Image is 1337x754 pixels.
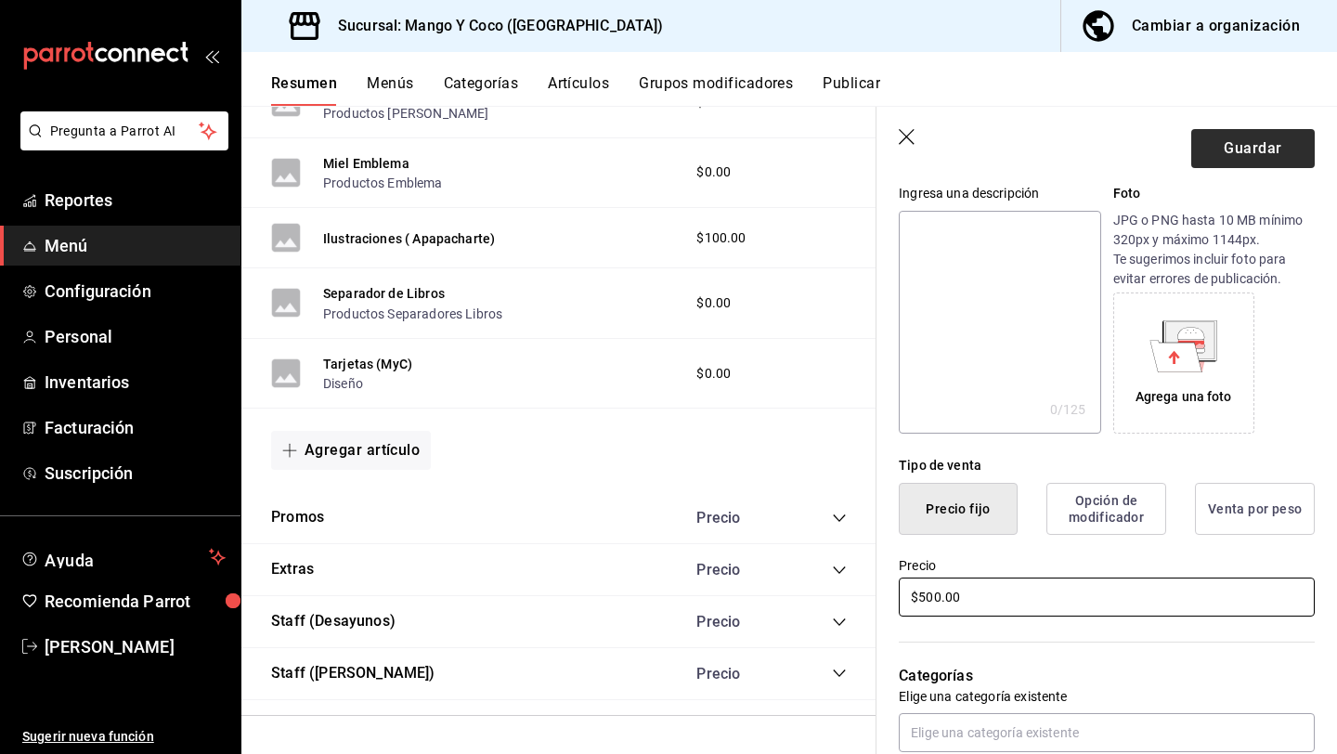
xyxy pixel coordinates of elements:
button: Precio fijo [899,483,1018,535]
button: Pregunta a Parrot AI [20,111,228,150]
span: Menú [45,233,226,258]
button: Resumen [271,74,337,106]
button: Grupos modificadores [639,74,793,106]
span: $0.00 [696,162,731,182]
div: 0 /125 [1050,400,1086,419]
label: Precio [899,559,1315,572]
button: collapse-category-row [832,511,847,526]
button: Miel Emblema [323,154,409,173]
span: Ayuda [45,546,201,568]
span: $100.00 [696,228,746,248]
div: Agrega una foto [1136,387,1232,407]
button: Staff (Desayunos) [271,611,396,632]
div: navigation tabs [271,74,1337,106]
div: Agrega una foto [1118,297,1250,429]
span: Pregunta a Parrot AI [50,122,200,141]
button: Diseño [323,374,363,393]
span: $0.00 [696,293,731,313]
span: Inventarios [45,370,226,395]
span: Configuración [45,279,226,304]
div: Precio [678,561,797,578]
button: collapse-category-row [832,666,847,681]
a: Pregunta a Parrot AI [13,135,228,154]
span: Suscripción [45,461,226,486]
p: Elige una categoría existente [899,687,1315,706]
button: Categorías [444,74,519,106]
button: Guardar [1191,129,1315,168]
button: Extras [271,559,314,580]
div: Precio [678,613,797,630]
button: Staff ([PERSON_NAME]) [271,663,435,684]
span: Sugerir nueva función [22,727,226,747]
button: Artículos [548,74,609,106]
button: Productos [PERSON_NAME] [323,104,488,123]
button: Menús [367,74,413,106]
div: Precio [678,665,797,682]
button: Ilustraciones ( Apapacharte) [323,229,495,248]
button: Publicar [823,74,880,106]
div: Ingresa una descripción [899,184,1100,203]
button: Opción de modificador [1046,483,1166,535]
button: collapse-category-row [832,563,847,578]
button: Separador de Libros [323,284,445,303]
button: Promos [271,507,324,528]
span: Facturación [45,415,226,440]
input: $0.00 [899,578,1315,617]
span: Reportes [45,188,226,213]
button: open_drawer_menu [204,48,219,63]
span: [PERSON_NAME] [45,634,226,659]
button: collapse-category-row [832,615,847,630]
span: Personal [45,324,226,349]
p: JPG o PNG hasta 10 MB mínimo 320px y máximo 1144px. Te sugerimos incluir foto para evitar errores... [1113,211,1315,289]
button: Agregar artículo [271,431,431,470]
div: Precio [678,509,797,526]
button: Productos Emblema [323,174,443,192]
span: Recomienda Parrot [45,589,226,614]
button: Tarjetas (MyC) [323,355,412,373]
button: Venta por peso [1195,483,1315,535]
input: Elige una categoría existente [899,713,1315,752]
span: $0.00 [696,364,731,383]
p: Foto [1113,184,1315,203]
div: Tipo de venta [899,456,1315,475]
p: Categorías [899,665,1315,687]
h3: Sucursal: Mango Y Coco ([GEOGRAPHIC_DATA]) [323,15,664,37]
button: Productos Separadores Libros [323,305,502,323]
div: Cambiar a organización [1132,13,1300,39]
